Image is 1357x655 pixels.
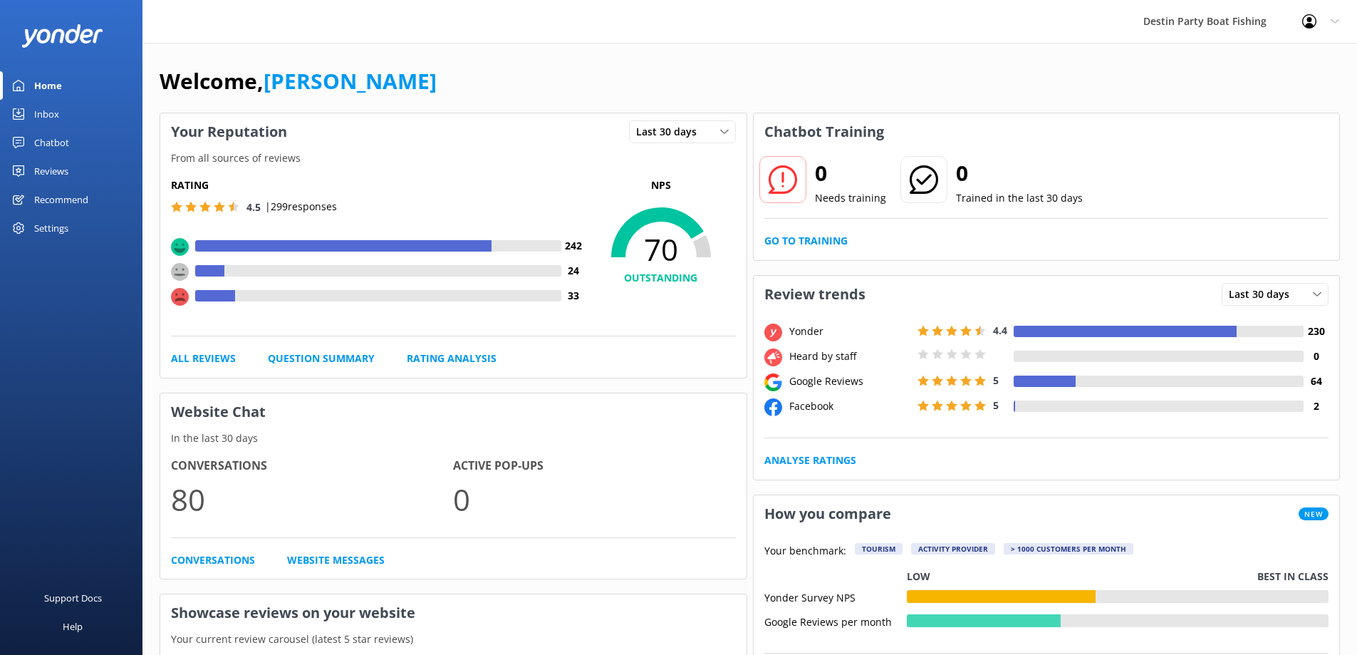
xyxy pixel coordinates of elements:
p: Trained in the last 30 days [956,190,1083,206]
div: Help [63,612,83,641]
p: In the last 30 days [160,430,747,446]
h3: Chatbot Training [754,113,895,150]
div: Settings [34,214,68,242]
span: 5 [993,398,999,412]
p: Needs training [815,190,886,206]
h4: 230 [1304,324,1329,339]
h5: Rating [171,177,586,193]
div: Yonder [786,324,914,339]
span: New [1299,507,1329,520]
h4: 64 [1304,373,1329,389]
span: 4.4 [993,324,1007,337]
a: Analyse Ratings [764,453,856,468]
div: Activity Provider [911,543,995,555]
a: All Reviews [171,351,236,366]
div: Google Reviews [786,373,914,389]
a: Conversations [171,552,255,568]
div: Inbox [34,100,59,128]
span: 4.5 [246,200,261,214]
a: Go to Training [764,233,848,249]
span: Last 30 days [1229,287,1298,302]
h2: 0 [815,156,886,190]
h4: 2 [1304,398,1329,414]
img: yonder-white-logo.png [21,24,103,48]
h3: Showcase reviews on your website [160,594,747,631]
p: Low [907,569,930,584]
h4: 24 [561,263,586,279]
div: > 1000 customers per month [1004,543,1133,555]
span: 70 [586,232,736,267]
a: [PERSON_NAME] [264,66,437,96]
p: Best in class [1257,569,1329,584]
h4: Active Pop-ups [453,457,735,475]
h3: Your Reputation [160,113,298,150]
h2: 0 [956,156,1083,190]
div: Home [34,71,62,100]
h3: How you compare [754,495,902,532]
div: Facebook [786,398,914,414]
p: From all sources of reviews [160,150,747,166]
h3: Website Chat [160,393,747,430]
h4: OUTSTANDING [586,270,736,286]
a: Website Messages [287,552,385,568]
div: Yonder Survey NPS [764,590,907,603]
div: Tourism [855,543,903,555]
h1: Welcome, [160,64,437,98]
div: Reviews [34,157,68,185]
p: NPS [586,177,736,193]
p: | 299 responses [265,199,337,215]
p: 80 [171,475,453,523]
p: Your current review carousel (latest 5 star reviews) [160,631,747,647]
span: Last 30 days [636,124,705,140]
p: 0 [453,475,735,523]
h4: 0 [1304,349,1329,364]
div: Heard by staff [786,349,914,364]
a: Question Summary [268,351,375,366]
div: Support Docs [44,584,102,612]
p: Your benchmark: [764,543,846,560]
a: Rating Analysis [407,351,496,366]
h4: 242 [561,238,586,254]
h4: 33 [561,288,586,304]
div: Google Reviews per month [764,614,907,627]
h3: Review trends [754,276,876,313]
div: Chatbot [34,128,69,157]
h4: Conversations [171,457,453,475]
div: Recommend [34,185,88,214]
span: 5 [993,373,999,387]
